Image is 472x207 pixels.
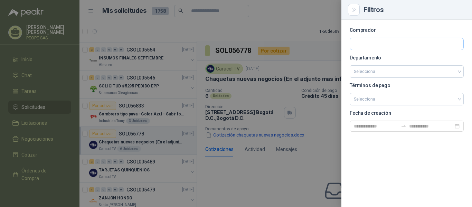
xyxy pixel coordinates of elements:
p: Departamento [350,56,464,60]
span: swap-right [401,123,406,129]
div: Filtros [364,6,464,13]
p: Comprador [350,28,464,32]
p: Términos de pago [350,83,464,87]
button: Close [350,6,358,14]
span: to [401,123,406,129]
p: Fecha de creación [350,111,464,115]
